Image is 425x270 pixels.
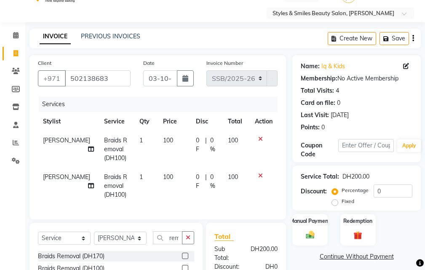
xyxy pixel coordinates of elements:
span: Braids Removal (DH100) [104,136,127,162]
th: Disc [191,112,223,131]
label: Percentage [342,187,369,194]
div: Coupon Code [301,141,338,159]
th: Stylist [38,112,99,131]
span: [PERSON_NAME] [43,173,90,181]
div: Card on file: [301,99,335,107]
button: Apply [397,139,421,152]
button: Create New [328,32,376,45]
div: Services [39,96,284,112]
th: Service [99,112,134,131]
div: Discount: [301,187,327,196]
div: Service Total: [301,172,339,181]
button: +971 [38,70,66,86]
label: Manual Payment [290,217,330,225]
div: DH200.00 [244,245,284,262]
span: [PERSON_NAME] [43,136,90,144]
input: Search or Scan [153,231,182,244]
div: Points: [301,123,320,132]
div: No Active Membership [301,74,412,83]
div: Braids Removal (DH170) [38,252,104,261]
a: INVOICE [40,29,71,44]
div: 0 [321,123,325,132]
label: Client [38,59,51,67]
span: Braids Removal (DH100) [104,173,127,198]
th: Total [223,112,250,131]
div: Sub Total: [208,245,244,262]
th: Qty [134,112,158,131]
div: Name: [301,62,320,71]
img: _cash.svg [303,230,317,240]
a: Iq & Kids [321,62,345,71]
span: 100 [228,136,238,144]
span: 1 [139,136,143,144]
a: Continue Without Payment [294,252,419,261]
input: Search by Name/Mobile/Email/Code [65,70,131,86]
label: Invoice Number [206,59,243,67]
div: Last Visit: [301,111,329,120]
img: _gift.svg [351,230,365,241]
div: Membership: [301,74,337,83]
span: | [205,173,207,190]
span: 0 % [210,136,218,154]
span: 100 [228,173,238,181]
span: 1 [139,173,143,181]
span: 0 F [196,136,202,154]
div: DH200.00 [342,172,369,181]
th: Action [250,112,278,131]
span: 0 % [210,173,218,190]
div: Total Visits: [301,86,334,95]
div: 0 [337,99,340,107]
button: Save [380,32,409,45]
div: 4 [336,86,339,95]
span: 0 F [196,173,202,190]
a: PREVIOUS INVOICES [81,32,140,40]
span: 100 [163,136,173,144]
label: Fixed [342,198,354,205]
span: | [205,136,207,154]
span: 100 [163,173,173,181]
div: [DATE] [331,111,349,120]
label: Date [143,59,155,67]
span: Total [214,232,234,241]
input: Enter Offer / Coupon Code [338,139,394,152]
th: Price [158,112,191,131]
label: Redemption [343,217,372,225]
